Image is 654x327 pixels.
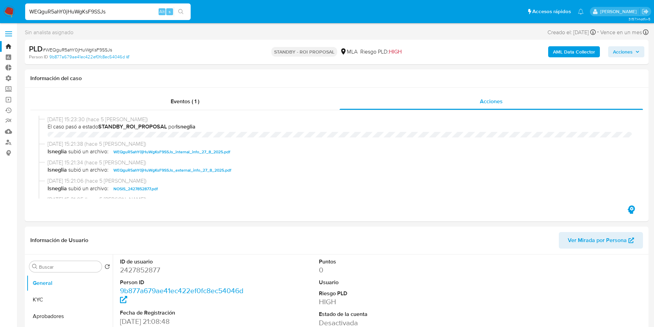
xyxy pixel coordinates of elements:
[169,8,171,15] span: s
[613,46,633,57] span: Acciones
[30,237,88,244] h1: Información de Usuario
[597,28,599,37] span: -
[480,97,503,105] span: Acciones
[174,7,188,17] button: search-icon
[600,29,642,36] span: Vence en un mes
[319,310,445,318] dt: Estado de la cuenta
[113,166,231,174] span: WEQguR5ahY0jHuWgKsF9SSJs_external_info_27_8_2025.pdf
[319,265,445,275] dd: 0
[48,159,632,166] span: [DATE] 15:21:34 (hace 5 [PERSON_NAME])
[43,46,112,53] span: # WEQguR5ahY0jHuWgKsF9SSJs
[171,97,199,105] span: Eventos ( 1 )
[340,48,358,56] div: MLA
[48,116,632,123] span: [DATE] 15:23:30 (hace 5 [PERSON_NAME])
[553,46,595,57] b: AML Data Collector
[25,7,191,16] input: Buscar usuario o caso...
[120,317,246,326] dd: [DATE] 21:08:48
[113,185,158,193] span: NOSIS_2427852877.pdf
[98,123,167,131] b: STANDBY_ROI_PROPOSAL
[176,123,195,131] b: lsneglia
[48,177,632,185] span: [DATE] 15:21:06 (hace 5 [PERSON_NAME])
[319,290,445,297] dt: Riesgo PLD
[319,279,445,286] dt: Usuario
[120,309,246,317] dt: Fecha de Registración
[159,8,165,15] span: Alt
[39,264,99,270] input: Buscar
[49,54,129,60] a: 9b877a679ae41ec422ef0fc8ec54046d
[559,232,643,249] button: Ver Mirada por Persona
[110,148,234,156] button: WEQguR5ahY0jHuWgKsF9SSJs_internal_info_27_8_2025.pdf
[48,123,632,131] span: El caso pasó a estado por
[319,258,445,266] dt: Puntos
[642,8,649,15] a: Salir
[48,148,67,156] b: lsneglia
[25,29,73,36] span: Sin analista asignado
[48,196,632,203] span: [DATE] 15:21:05 (hace 5 [PERSON_NAME])
[110,166,235,174] button: WEQguR5ahY0jHuWgKsF9SSJs_external_info_27_8_2025.pdf
[548,46,600,57] button: AML Data Collector
[27,275,113,291] button: General
[48,166,67,174] b: lsneglia
[68,185,109,193] span: subió un archivo:
[27,308,113,325] button: Aprobadores
[319,297,445,307] dd: HIGH
[29,54,48,60] b: Person ID
[48,185,67,193] b: lsneglia
[68,166,109,174] span: subió un archivo:
[29,43,43,54] b: PLD
[389,48,402,56] span: HIGH
[568,232,627,249] span: Ver Mirada por Persona
[30,75,643,82] h1: Información del caso
[608,46,644,57] button: Acciones
[48,140,632,148] span: [DATE] 15:21:38 (hace 5 [PERSON_NAME])
[532,8,571,15] span: Accesos rápidos
[32,264,38,269] button: Buscar
[120,279,246,286] dt: Person ID
[120,265,246,275] dd: 2427852877
[27,291,113,308] button: KYC
[578,9,584,15] a: Notificaciones
[600,8,639,15] p: gustavo.deseta@mercadolibre.com
[104,264,110,271] button: Volver al orden por defecto
[120,258,246,266] dt: ID de usuario
[68,148,109,156] span: subió un archivo:
[271,47,337,57] p: STANDBY - ROI PROPOSAL
[120,286,243,305] a: 9b877a679ae41ec422ef0fc8ec54046d
[360,48,402,56] span: Riesgo PLD:
[110,185,161,193] button: NOSIS_2427852877.pdf
[113,148,230,156] span: WEQguR5ahY0jHuWgKsF9SSJs_internal_info_27_8_2025.pdf
[547,28,596,37] div: Creado el: [DATE]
